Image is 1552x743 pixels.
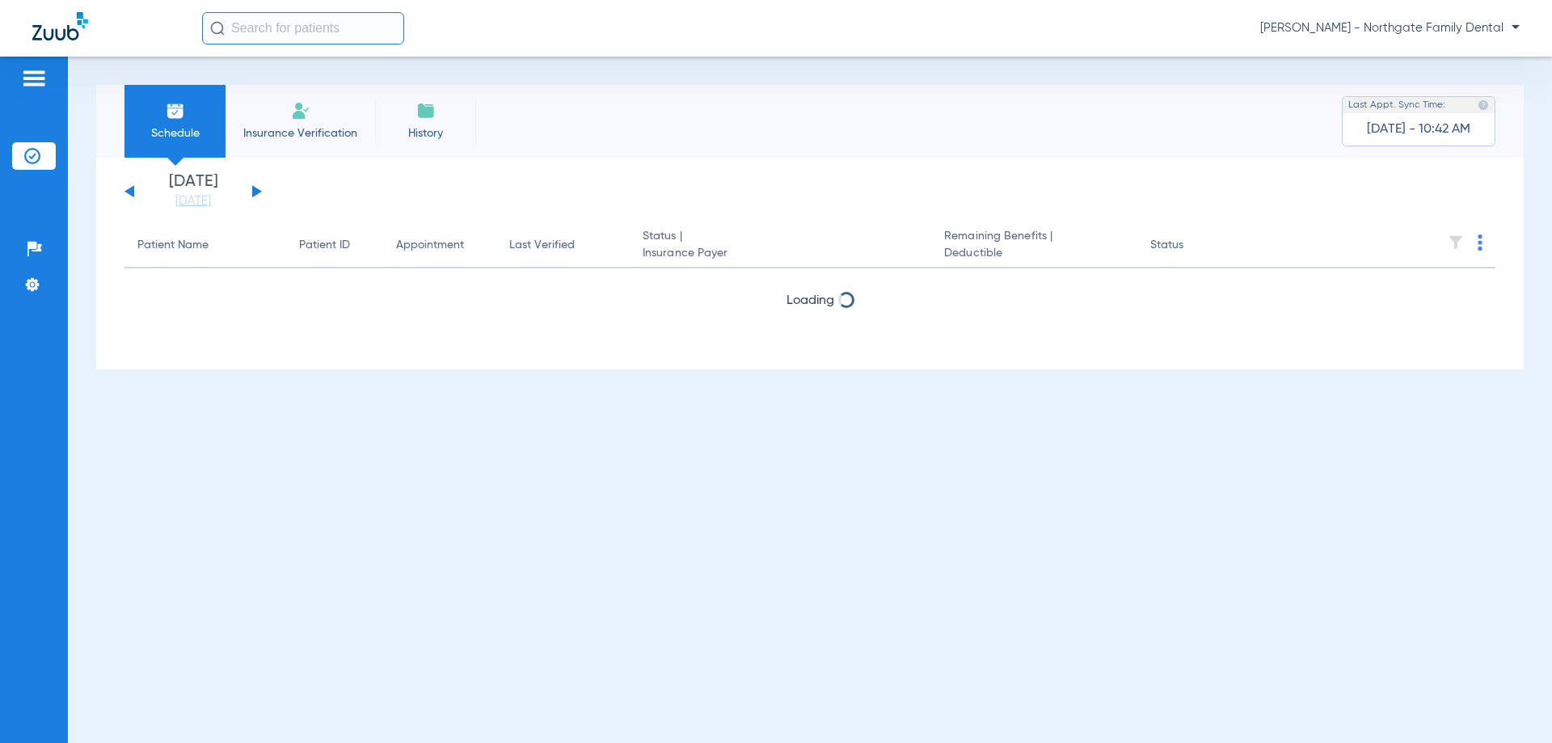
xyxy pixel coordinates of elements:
th: Remaining Benefits | [931,223,1137,268]
span: Schedule [137,125,213,141]
img: Schedule [166,101,185,120]
img: hamburger-icon [21,69,47,88]
div: Patient ID [299,237,350,254]
span: Insurance Payer [643,245,918,262]
li: [DATE] [145,174,242,209]
img: Zuub Logo [32,12,88,40]
span: Insurance Verification [238,125,363,141]
img: group-dot-blue.svg [1478,234,1482,251]
div: Appointment [396,237,483,254]
img: History [416,101,436,120]
div: Patient Name [137,237,273,254]
div: Patient ID [299,237,370,254]
th: Status | [630,223,931,268]
img: Manual Insurance Verification [291,101,310,120]
span: Last Appt. Sync Time: [1348,97,1445,113]
input: Search for patients [202,12,404,44]
span: [PERSON_NAME] - Northgate Family Dental [1260,20,1520,36]
div: Last Verified [509,237,575,254]
span: Deductible [944,245,1124,262]
a: [DATE] [145,193,242,209]
div: Last Verified [509,237,617,254]
span: History [387,125,464,141]
img: Search Icon [210,21,225,36]
img: filter.svg [1448,234,1464,251]
span: Loading [787,294,834,307]
span: [DATE] - 10:42 AM [1367,121,1470,137]
div: Patient Name [137,237,209,254]
div: Appointment [396,237,464,254]
img: last sync help info [1478,99,1489,111]
th: Status [1137,223,1246,268]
